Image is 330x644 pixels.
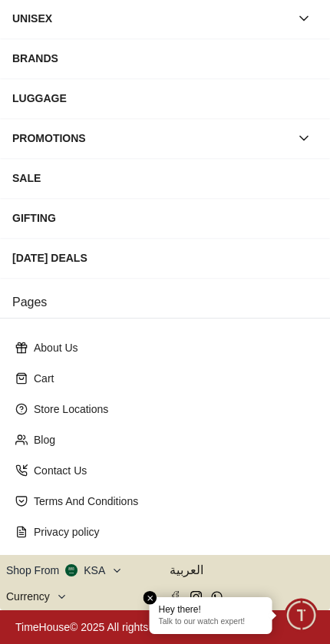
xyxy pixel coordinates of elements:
[285,599,318,632] div: Chat Widget
[190,591,202,603] a: Instagram
[12,244,318,272] div: [DATE] DEALS
[159,617,263,628] p: Talk to our watch expert!
[34,463,309,478] p: Contact Us
[12,124,290,152] div: PROMOTIONS
[170,561,324,580] button: العربية
[211,591,223,603] a: Whatsapp
[34,494,309,509] p: Terms And Conditions
[12,164,318,192] div: SALE
[34,401,309,417] p: Store Locations
[170,591,181,603] a: Facebook
[12,204,318,232] div: GIFTING
[12,45,318,72] div: BRANDS
[65,564,78,576] img: Saudi Arabia
[34,432,309,447] p: Blog
[34,340,309,355] p: About Us
[6,561,123,580] button: Shop FromKSA
[144,591,157,605] em: Close tooltip
[12,84,318,112] div: LUGGAGE
[159,603,263,616] div: Hey there!
[34,524,309,540] p: Privacy policy
[15,621,193,633] a: TimeHouse© 2025 All rights reserved
[12,5,290,32] div: UNISEX
[6,589,56,604] div: Currency
[34,371,309,386] p: Cart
